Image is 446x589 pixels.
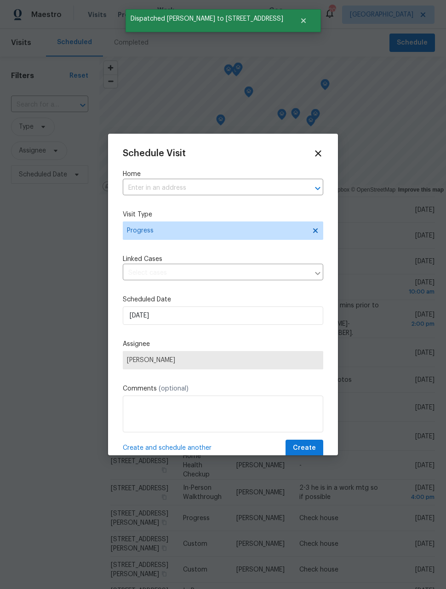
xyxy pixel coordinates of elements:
button: Close [288,11,319,30]
span: Schedule Visit [123,149,186,158]
span: Linked Cases [123,255,162,264]
span: Progress [127,226,306,235]
input: M/D/YYYY [123,306,323,325]
label: Comments [123,384,323,393]
label: Scheduled Date [123,295,323,304]
span: (optional) [159,385,189,392]
button: Create [286,440,323,457]
label: Home [123,170,323,179]
input: Enter in an address [123,181,297,195]
span: Create [293,442,316,454]
label: Visit Type [123,210,323,219]
span: [PERSON_NAME] [127,357,319,364]
label: Assignee [123,340,323,349]
button: Open [311,182,324,195]
input: Select cases [123,266,309,280]
span: Dispatched [PERSON_NAME] to [STREET_ADDRESS] [126,9,288,28]
span: Close [313,148,323,159]
span: Create and schedule another [123,443,212,453]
